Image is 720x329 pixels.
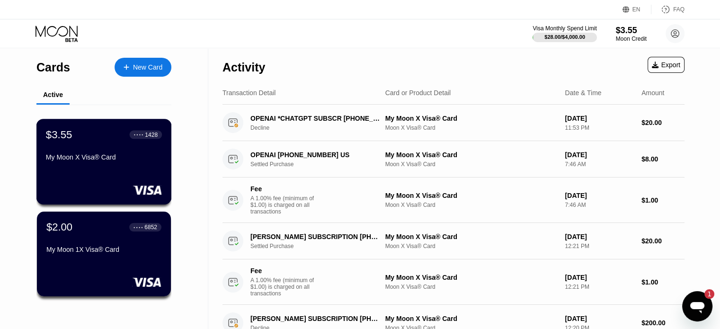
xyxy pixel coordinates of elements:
[565,274,634,281] div: [DATE]
[565,115,634,122] div: [DATE]
[144,224,157,231] div: 6852
[250,115,380,122] div: OPENAI *CHATGPT SUBSCR [PHONE_NUMBER] US
[565,233,634,240] div: [DATE]
[544,34,585,40] div: $28.00 / $4,000.00
[250,185,317,193] div: Fee
[36,61,70,74] div: Cards
[222,89,276,97] div: Transaction Detail
[37,212,171,296] div: $2.00● ● ● ●6852My Moon 1X Visa® Card
[46,153,162,161] div: My Moon X Visa® Card
[222,178,684,223] div: FeeA 1.00% fee (minimum of $1.00) is charged on all transactionsMy Moon X Visa® CardMoon X Visa® ...
[46,246,161,253] div: My Moon 1X Visa® Card
[648,57,684,73] div: Export
[222,61,265,74] div: Activity
[37,119,171,204] div: $3.55● ● ● ●1428My Moon X Visa® Card
[682,291,712,321] iframe: 启动消息传送窗口的按钮
[145,131,158,138] div: 1428
[250,151,380,159] div: OPENAI [PHONE_NUMBER] US
[695,289,714,299] iframe: 未读消息的数量
[250,267,317,275] div: Fee
[385,115,558,122] div: My Moon X Visa® Card
[133,63,162,71] div: New Card
[641,196,684,204] div: $1.00
[533,25,596,32] div: Visa Monthly Spend Limit
[616,36,647,42] div: Moon Credit
[250,315,380,322] div: [PERSON_NAME] SUBSCRIPTION [PHONE_NUMBER] US
[250,124,390,131] div: Decline
[385,151,558,159] div: My Moon X Visa® Card
[385,274,558,281] div: My Moon X Visa® Card
[222,141,684,178] div: OPENAI [PHONE_NUMBER] USSettled PurchaseMy Moon X Visa® CardMoon X Visa® Card[DATE]7:46 AM$8.00
[385,233,558,240] div: My Moon X Visa® Card
[43,91,63,98] div: Active
[46,128,72,141] div: $3.55
[385,202,558,208] div: Moon X Visa® Card
[652,61,680,69] div: Export
[222,223,684,259] div: [PERSON_NAME] SUBSCRIPTION [PHONE_NUMBER] USSettled PurchaseMy Moon X Visa® CardMoon X Visa® Card...
[385,192,558,199] div: My Moon X Visa® Card
[250,243,390,249] div: Settled Purchase
[622,5,651,14] div: EN
[641,89,664,97] div: Amount
[641,155,684,163] div: $8.00
[651,5,684,14] div: FAQ
[565,243,634,249] div: 12:21 PM
[385,315,558,322] div: My Moon X Visa® Card
[565,202,634,208] div: 7:46 AM
[533,25,596,42] div: Visa Monthly Spend Limit$28.00/$4,000.00
[385,284,558,290] div: Moon X Visa® Card
[565,192,634,199] div: [DATE]
[565,151,634,159] div: [DATE]
[385,243,558,249] div: Moon X Visa® Card
[565,161,634,168] div: 7:46 AM
[565,89,601,97] div: Date & Time
[565,315,634,322] div: [DATE]
[250,233,380,240] div: [PERSON_NAME] SUBSCRIPTION [PHONE_NUMBER] US
[641,237,684,245] div: $20.00
[616,26,647,42] div: $3.55Moon Credit
[385,124,558,131] div: Moon X Visa® Card
[250,195,321,215] div: A 1.00% fee (minimum of $1.00) is charged on all transactions
[641,278,684,286] div: $1.00
[673,6,684,13] div: FAQ
[222,105,684,141] div: OPENAI *CHATGPT SUBSCR [PHONE_NUMBER] USDeclineMy Moon X Visa® CardMoon X Visa® Card[DATE]11:53 P...
[565,124,634,131] div: 11:53 PM
[616,26,647,36] div: $3.55
[222,259,684,305] div: FeeA 1.00% fee (minimum of $1.00) is charged on all transactionsMy Moon X Visa® CardMoon X Visa® ...
[565,284,634,290] div: 12:21 PM
[115,58,171,77] div: New Card
[641,319,684,327] div: $200.00
[250,161,390,168] div: Settled Purchase
[641,119,684,126] div: $20.00
[385,89,451,97] div: Card or Product Detail
[46,221,72,233] div: $2.00
[133,226,143,229] div: ● ● ● ●
[134,133,143,136] div: ● ● ● ●
[250,277,321,297] div: A 1.00% fee (minimum of $1.00) is charged on all transactions
[385,161,558,168] div: Moon X Visa® Card
[632,6,640,13] div: EN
